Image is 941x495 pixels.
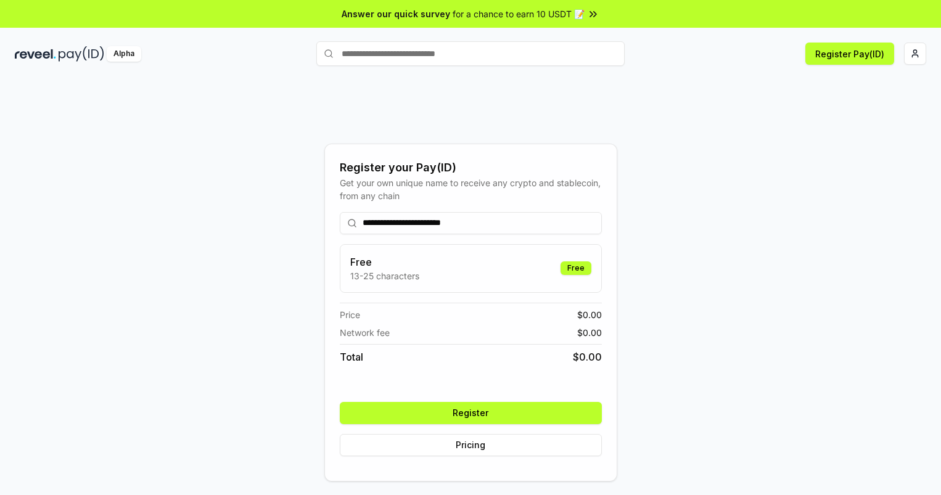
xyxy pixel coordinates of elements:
[340,402,602,424] button: Register
[340,176,602,202] div: Get your own unique name to receive any crypto and stablecoin, from any chain
[340,159,602,176] div: Register your Pay(ID)
[340,308,360,321] span: Price
[577,326,602,339] span: $ 0.00
[350,255,419,269] h3: Free
[573,350,602,364] span: $ 0.00
[107,46,141,62] div: Alpha
[561,261,591,275] div: Free
[340,350,363,364] span: Total
[453,7,585,20] span: for a chance to earn 10 USDT 📝
[577,308,602,321] span: $ 0.00
[350,269,419,282] p: 13-25 characters
[340,434,602,456] button: Pricing
[59,46,104,62] img: pay_id
[15,46,56,62] img: reveel_dark
[340,326,390,339] span: Network fee
[342,7,450,20] span: Answer our quick survey
[805,43,894,65] button: Register Pay(ID)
